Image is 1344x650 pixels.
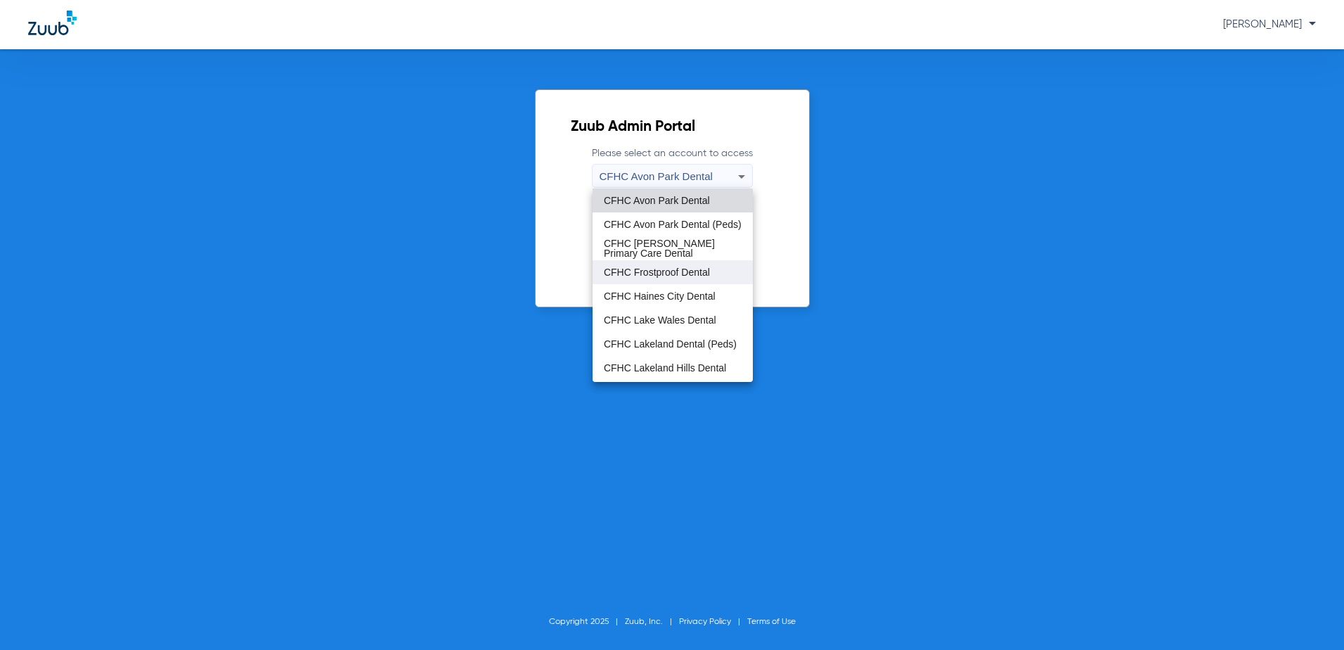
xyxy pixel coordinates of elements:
span: CFHC Lakeland Dental (Peds) [604,339,737,349]
span: CFHC Frostproof Dental [604,267,710,277]
span: CFHC Lake Wales Dental [604,315,716,325]
span: CFHC Haines City Dental [604,291,716,301]
iframe: Chat Widget [1274,582,1344,650]
span: CFHC Lakeland Hills Dental [604,363,726,373]
span: CFHC [PERSON_NAME] Primary Care Dental [604,238,742,258]
span: CFHC Avon Park Dental (Peds) [604,219,742,229]
span: CFHC Avon Park Dental [604,196,710,205]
